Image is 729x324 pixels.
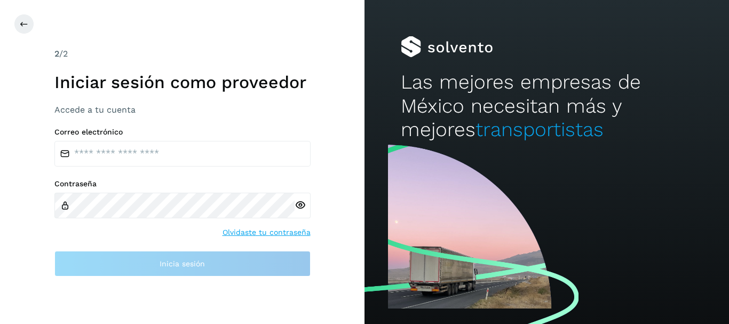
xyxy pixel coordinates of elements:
div: /2 [54,48,311,60]
label: Contraseña [54,179,311,188]
span: Inicia sesión [160,260,205,267]
span: 2 [54,49,59,59]
a: Olvidaste tu contraseña [223,227,311,238]
label: Correo electrónico [54,128,311,137]
h3: Accede a tu cuenta [54,105,311,115]
h2: Las mejores empresas de México necesitan más y mejores [401,70,692,141]
h1: Iniciar sesión como proveedor [54,72,311,92]
button: Inicia sesión [54,251,311,276]
span: transportistas [476,118,604,141]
